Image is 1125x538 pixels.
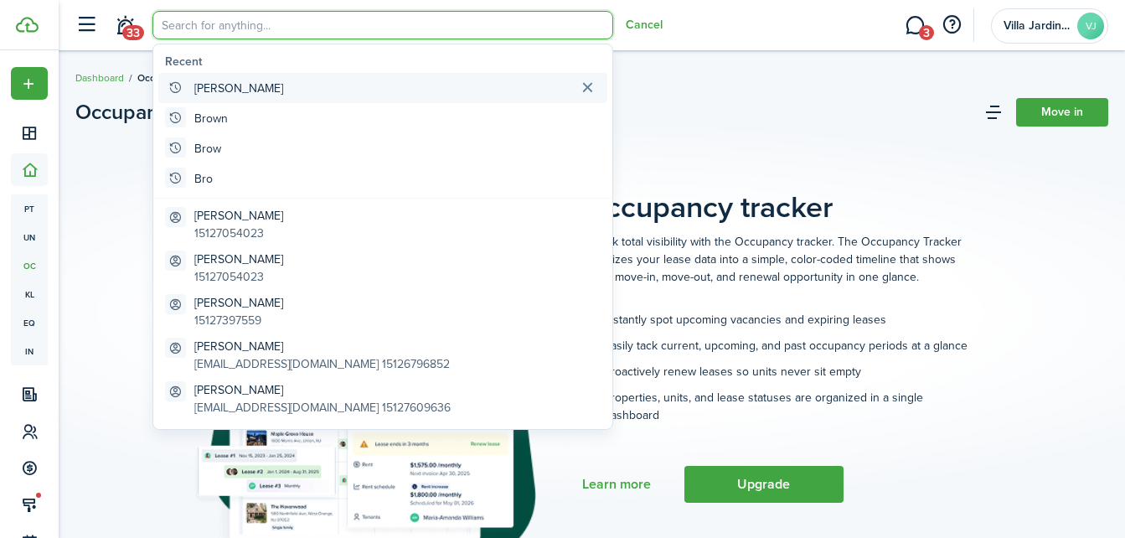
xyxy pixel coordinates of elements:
button: Upgrade [684,466,844,503]
global-search-item-title: [PERSON_NAME] [194,80,283,97]
global-search-item-title: Brow [194,140,221,158]
button: Open sidebar [70,9,102,41]
global-search-item-description: [EMAIL_ADDRESS][DOMAIN_NAME] 15126796852 [194,355,450,373]
li: Properties, units, and lease statuses are organized in a single dashboard [582,389,968,424]
placeholder-page-title: Occupancy tracker [582,148,1108,225]
global-search-item-description: 15127397559 [194,312,283,329]
a: pt [11,194,48,223]
a: Notifications [109,4,141,47]
global-search-item: Bro [158,163,607,194]
global-search-item-title: Bro [194,170,213,188]
span: 33 [122,25,144,40]
global-search-item-title: [PERSON_NAME] [194,251,283,268]
global-search-list-title: Recent [165,53,607,70]
a: kl [11,280,48,308]
global-search-item-title: [PERSON_NAME] [194,381,451,399]
a: Learn more [582,477,651,492]
button: Open resource center [937,11,966,39]
a: in [11,337,48,365]
global-search-item-description: 15127054023 [194,225,283,242]
global-search-item-title: [PERSON_NAME] [194,207,283,225]
input: Search for anything... [152,11,613,39]
span: 3 [919,25,934,40]
global-search-item-title: [PERSON_NAME] [194,338,450,355]
a: Move in [1016,98,1108,127]
li: Instantly spot upcoming vacancies and expiring leases [582,311,968,328]
li: Proactively renew leases so units never sit empty [582,363,968,380]
img: TenantCloud [16,17,39,33]
a: eq [11,308,48,337]
button: Occupancy Tracker [75,97,278,127]
avatar-text: VJ [1077,13,1104,39]
global-search-item-description: 15127054023 [194,268,283,286]
a: oc [11,251,48,280]
a: Dashboard [75,70,124,85]
global-search-item-description: [EMAIL_ADDRESS][DOMAIN_NAME] 15127609636 [194,399,451,416]
button: Cancel [626,18,663,32]
global-search-item: Brow [158,133,607,163]
a: un [11,223,48,251]
global-search-item-title: [PERSON_NAME] [194,294,283,312]
span: Villa Jardines [1004,20,1071,32]
global-search-item-title: Brown [194,110,228,127]
button: Open menu [11,67,48,100]
p: Unlock total visibility with the Occupancy tracker. The Occupancy Tracker organizes your lease da... [582,233,968,286]
global-search-item: Brown [158,103,607,133]
a: Messaging [899,4,931,47]
span: Occupancy Tracker [75,97,252,127]
button: Clear search [575,77,601,98]
button: Open menu [75,97,278,127]
global-search-item: [PERSON_NAME] [158,73,607,103]
li: Easily tack current, upcoming, and past occupancy periods at a glance [582,337,968,354]
span: Occupancy Tracker [137,70,223,85]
